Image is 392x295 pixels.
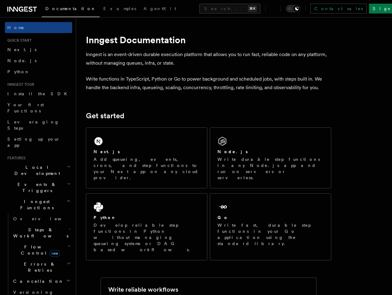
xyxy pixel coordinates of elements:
[94,156,200,181] p: Add queueing, events, crons, and step functions to your Next app on any cloud provider.
[7,102,44,113] span: Your first Functions
[11,241,72,259] button: Flow Controlnew
[94,214,116,221] h2: Python
[108,285,178,294] h2: Write reliable workflows
[5,38,32,43] span: Quick start
[86,112,124,120] a: Get started
[144,6,176,11] span: AgentKit
[50,250,60,257] span: new
[310,4,367,13] a: Contact sales
[11,278,64,284] span: Cancellation
[103,6,136,11] span: Examples
[5,55,72,66] a: Node.js
[11,276,72,287] button: Cancellation
[5,22,72,33] a: Home
[11,224,72,241] button: Steps & Workflows
[217,214,229,221] h2: Go
[7,137,60,148] span: Setting up your app
[86,127,207,188] a: Next.jsAdd queueing, events, crons, and step functions to your Next app on any cloud provider.
[7,69,30,74] span: Python
[7,25,25,31] span: Home
[5,44,72,55] a: Next.js
[5,134,72,151] a: Setting up your app
[86,50,331,67] p: Inngest is an event-driven durable execution platform that allows you to run fast, reliable code ...
[5,156,25,161] span: Features
[13,216,76,221] span: Overview
[5,179,72,196] button: Events & Triggers
[5,82,34,87] span: Inngest tour
[5,116,72,134] a: Leveraging Steps
[248,6,257,12] kbd: ⌘K
[86,75,331,92] p: Write functions in TypeScript, Python or Go to power background and scheduled jobs, with steps bu...
[13,290,54,295] span: Versioning
[11,259,72,276] button: Errors & Retries
[5,181,67,194] span: Events & Triggers
[5,66,72,77] a: Python
[199,4,260,13] button: Search...⌘K
[7,91,71,96] span: Install the SDK
[86,34,331,45] h1: Inngest Documentation
[5,164,67,176] span: Local Development
[11,213,72,224] a: Overview
[11,261,67,273] span: Errors & Retries
[7,119,59,130] span: Leveraging Steps
[11,244,67,256] span: Flow Control
[5,99,72,116] a: Your first Functions
[5,162,72,179] button: Local Development
[5,199,66,211] span: Inngest Functions
[7,47,37,52] span: Next.js
[7,58,37,63] span: Node.js
[42,2,100,17] a: Documentation
[5,88,72,99] a: Install the SDK
[217,149,248,155] h2: Node.js
[94,149,120,155] h2: Next.js
[210,193,331,260] a: GoWrite fast, durable step functions in your Go application using the standard library.
[100,2,140,17] a: Examples
[210,127,331,188] a: Node.jsWrite durable step functions in any Node.js app and run on servers or serverless.
[140,2,180,17] a: AgentKit
[217,156,324,181] p: Write durable step functions in any Node.js app and run on servers or serverless.
[217,222,324,247] p: Write fast, durable step functions in your Go application using the standard library.
[45,6,96,11] span: Documentation
[286,5,301,12] button: Toggle dark mode
[5,196,72,213] button: Inngest Functions
[86,193,207,260] a: PythonDevelop reliable step functions in Python without managing queueing systems or DAG based wo...
[11,227,68,239] span: Steps & Workflows
[94,222,200,253] p: Develop reliable step functions in Python without managing queueing systems or DAG based workflows.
